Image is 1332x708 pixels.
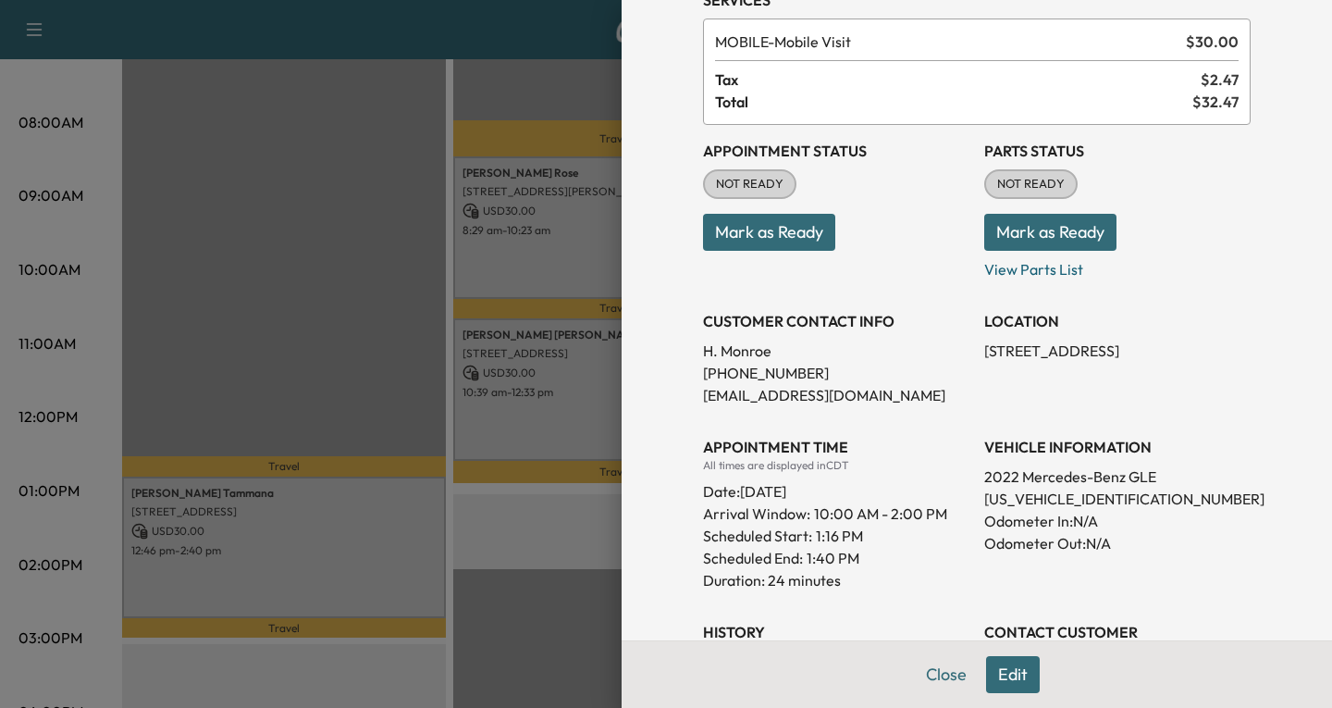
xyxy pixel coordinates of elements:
p: [STREET_ADDRESS] [984,340,1251,362]
h3: CONTACT CUSTOMER [984,621,1251,643]
h3: CUSTOMER CONTACT INFO [703,310,969,332]
span: 10:00 AM - 2:00 PM [814,503,947,525]
p: Arrival Window: [703,503,969,525]
p: 1:40 PM [807,547,859,569]
p: 1:16 PM [816,525,863,547]
p: [US_VEHICLE_IDENTIFICATION_NUMBER] [984,488,1251,510]
span: NOT READY [986,175,1076,193]
h3: Appointment Status [703,140,969,162]
button: Mark as Ready [984,214,1116,251]
p: H. Monroe [703,340,969,362]
span: Total [715,91,1192,113]
button: Close [914,656,979,693]
p: [EMAIL_ADDRESS][DOMAIN_NAME] [703,384,969,406]
p: [PHONE_NUMBER] [703,362,969,384]
span: Tax [715,68,1201,91]
div: Date: [DATE] [703,473,969,503]
p: Duration: 24 minutes [703,569,969,591]
button: Edit [986,656,1040,693]
div: All times are displayed in CDT [703,458,969,473]
p: View Parts List [984,251,1251,280]
span: $ 32.47 [1192,91,1239,113]
h3: LOCATION [984,310,1251,332]
h3: VEHICLE INFORMATION [984,436,1251,458]
span: NOT READY [705,175,795,193]
h3: Parts Status [984,140,1251,162]
p: Scheduled End: [703,547,803,569]
h3: APPOINTMENT TIME [703,436,969,458]
span: Mobile Visit [715,31,1178,53]
p: Scheduled Start: [703,525,812,547]
p: Odometer In: N/A [984,510,1251,532]
p: Odometer Out: N/A [984,532,1251,554]
span: $ 30.00 [1186,31,1239,53]
button: Mark as Ready [703,214,835,251]
p: 2022 Mercedes-Benz GLE [984,466,1251,488]
span: $ 2.47 [1201,68,1239,91]
h3: History [703,621,969,643]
